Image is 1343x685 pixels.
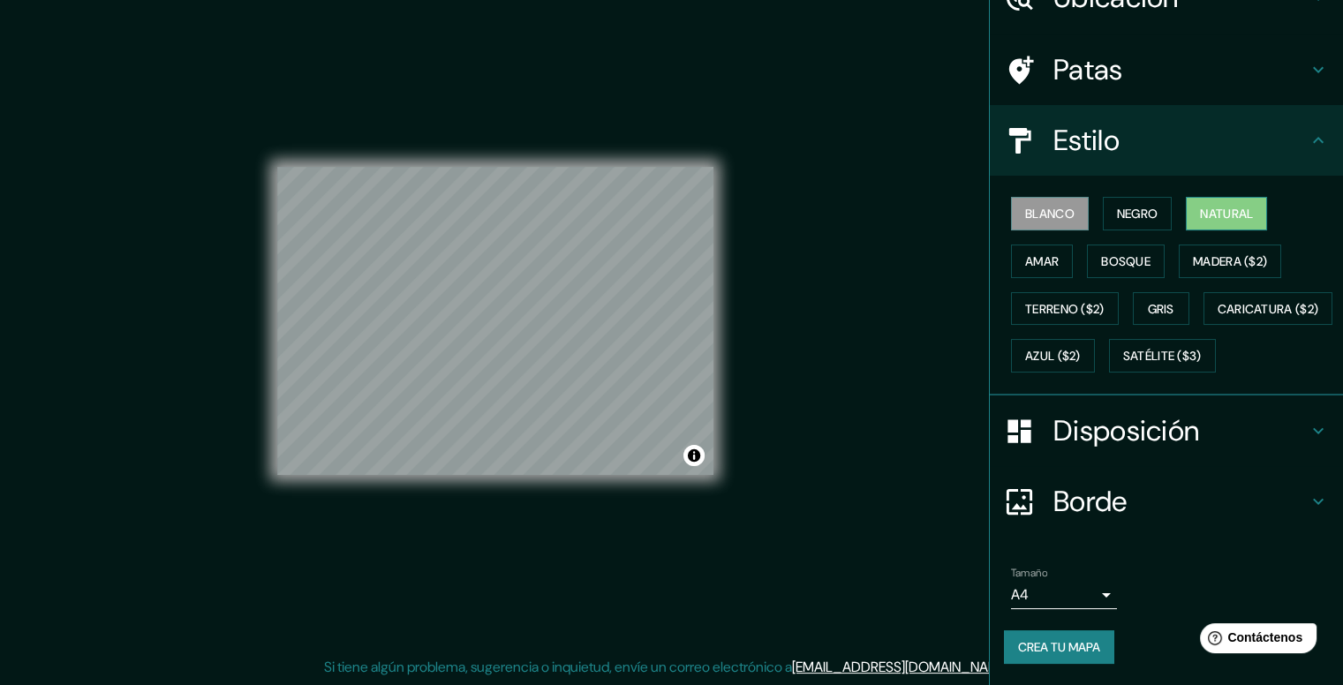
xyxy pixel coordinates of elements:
[990,395,1343,466] div: Disposición
[1179,245,1281,278] button: Madera ($2)
[1053,483,1128,520] font: Borde
[1186,197,1267,230] button: Natural
[1004,630,1114,664] button: Crea tu mapa
[1123,349,1202,365] font: Satélite ($3)
[990,34,1343,105] div: Patas
[1193,253,1267,269] font: Madera ($2)
[990,466,1343,537] div: Borde
[1025,253,1059,269] font: Amar
[1148,301,1174,317] font: Gris
[324,658,792,676] font: Si tiene algún problema, sugerencia o inquietud, envíe un correo electrónico a
[1117,206,1158,222] font: Negro
[1025,301,1105,317] font: Terreno ($2)
[1025,349,1081,365] font: Azul ($2)
[1053,412,1199,449] font: Disposición
[1200,206,1253,222] font: Natural
[1011,585,1029,604] font: A4
[1203,292,1333,326] button: Caricatura ($2)
[1011,197,1089,230] button: Blanco
[1011,245,1073,278] button: Amar
[1011,339,1095,373] button: Azul ($2)
[1011,566,1047,580] font: Tamaño
[1103,197,1173,230] button: Negro
[1101,253,1151,269] font: Bosque
[1186,616,1324,666] iframe: Lanzador de widgets de ayuda
[1053,51,1123,88] font: Patas
[1011,292,1119,326] button: Terreno ($2)
[683,445,705,466] button: Activar o desactivar atribución
[277,167,713,475] canvas: Mapa
[990,105,1343,176] div: Estilo
[1133,292,1189,326] button: Gris
[1087,245,1165,278] button: Bosque
[1053,122,1120,159] font: Estilo
[1218,301,1319,317] font: Caricatura ($2)
[1018,639,1100,655] font: Crea tu mapa
[1025,206,1075,222] font: Blanco
[792,658,1010,676] a: [EMAIL_ADDRESS][DOMAIN_NAME]
[1011,581,1117,609] div: A4
[1109,339,1216,373] button: Satélite ($3)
